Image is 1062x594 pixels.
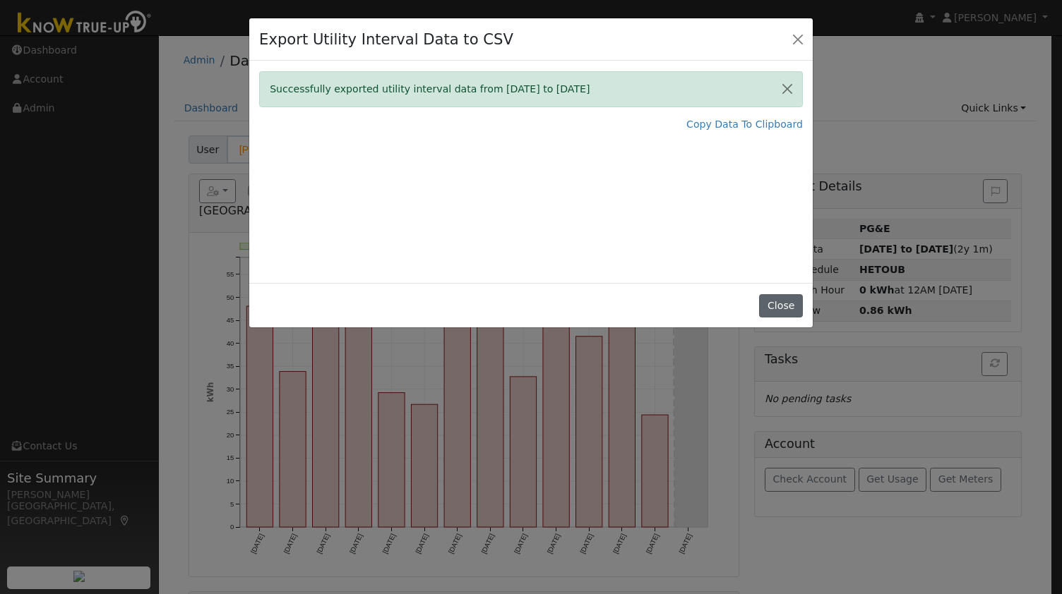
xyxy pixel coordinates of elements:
[686,117,803,132] a: Copy Data To Clipboard
[772,72,802,107] button: Close
[259,71,803,107] div: Successfully exported utility interval data from [DATE] to [DATE]
[259,28,513,51] h4: Export Utility Interval Data to CSV
[788,29,808,49] button: Close
[759,294,802,318] button: Close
